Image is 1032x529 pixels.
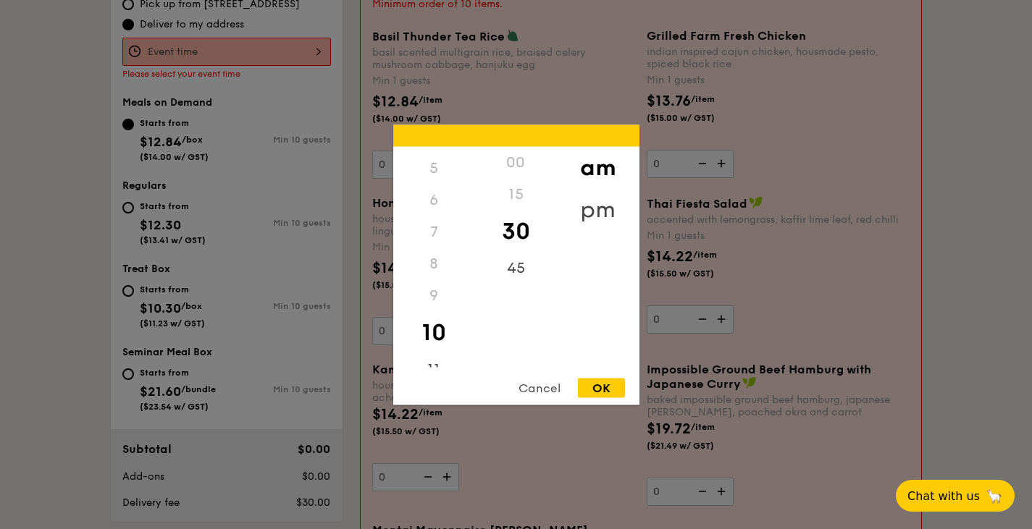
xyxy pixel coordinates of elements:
[578,378,625,397] div: OK
[393,184,475,216] div: 6
[393,279,475,311] div: 9
[475,146,557,178] div: 00
[393,353,475,385] div: 11
[393,311,475,353] div: 10
[393,216,475,247] div: 7
[475,210,557,252] div: 30
[896,480,1015,512] button: Chat with us🦙
[393,247,475,279] div: 8
[393,152,475,184] div: 5
[557,146,639,188] div: am
[907,489,980,503] span: Chat with us
[504,378,575,397] div: Cancel
[557,188,639,230] div: pm
[475,252,557,284] div: 45
[986,488,1003,504] span: 🦙
[475,178,557,210] div: 15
